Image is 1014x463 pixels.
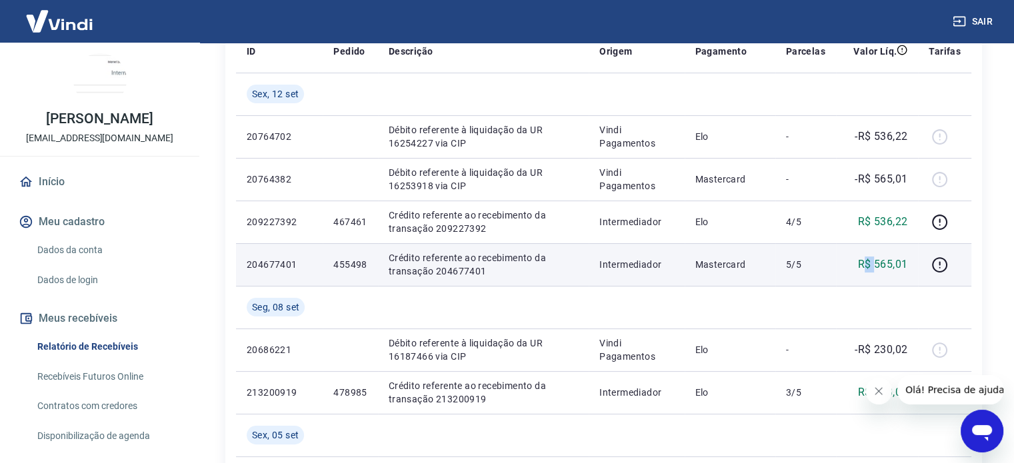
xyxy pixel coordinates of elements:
[950,9,998,34] button: Sair
[333,45,365,58] p: Pedido
[599,123,673,150] p: Vindi Pagamentos
[247,215,312,229] p: 209227392
[695,215,765,229] p: Elo
[929,45,961,58] p: Tarifas
[695,173,765,186] p: Mastercard
[858,214,908,230] p: R$ 536,22
[786,173,825,186] p: -
[695,258,765,271] p: Mastercard
[695,343,765,356] p: Elo
[599,258,673,271] p: Intermediador
[599,215,673,229] p: Intermediador
[786,130,825,143] p: -
[8,9,112,20] span: Olá! Precisa de ajuda?
[389,379,578,406] p: Crédito referente ao recebimento da transação 213200919
[247,386,312,399] p: 213200919
[247,130,312,143] p: 20764702
[32,266,183,294] a: Dados de login
[247,173,312,186] p: 20764382
[252,87,299,101] span: Sex, 12 set
[855,171,907,187] p: -R$ 565,01
[46,112,153,126] p: [PERSON_NAME]
[695,130,765,143] p: Elo
[858,256,908,272] p: R$ 565,01
[389,209,578,235] p: Crédito referente ao recebimento da transação 209227392
[961,410,1003,452] iframe: Botão para abrir a janela de mensagens
[599,336,673,363] p: Vindi Pagamentos
[786,45,825,58] p: Parcelas
[333,386,367,399] p: 478985
[786,343,825,356] p: -
[389,166,578,193] p: Débito referente à liquidação da UR 16253918 via CIP
[855,342,907,358] p: -R$ 230,02
[252,428,299,442] span: Sex, 05 set
[32,333,183,360] a: Relatório de Recebíveis
[247,45,256,58] p: ID
[786,386,825,399] p: 3/5
[389,251,578,278] p: Crédito referente ao recebimento da transação 204677401
[247,343,312,356] p: 20686221
[32,422,183,450] a: Disponibilização de agenda
[389,336,578,363] p: Débito referente à liquidação da UR 16187466 via CIP
[16,207,183,236] button: Meu cadastro
[786,215,825,229] p: 4/5
[247,258,312,271] p: 204677401
[855,129,907,145] p: -R$ 536,22
[695,386,765,399] p: Elo
[865,378,892,404] iframe: Fechar mensagem
[32,236,183,264] a: Dados da conta
[858,384,908,400] p: R$ 230,02
[16,167,183,197] a: Início
[333,215,367,229] p: 467461
[252,300,299,314] span: Seg, 08 set
[26,131,173,145] p: [EMAIL_ADDRESS][DOMAIN_NAME]
[695,45,747,58] p: Pagamento
[599,45,632,58] p: Origem
[73,53,127,107] img: 7f8dddcb-749f-492d-94a1-07e432da45f8.jpeg
[16,1,103,41] img: Vindi
[786,258,825,271] p: 5/5
[389,123,578,150] p: Débito referente à liquidação da UR 16254227 via CIP
[897,375,1003,404] iframe: Mensagem da empresa
[32,363,183,390] a: Recebíveis Futuros Online
[389,45,433,58] p: Descrição
[333,258,367,271] p: 455498
[599,386,673,399] p: Intermediador
[32,392,183,420] a: Contratos com credores
[599,166,673,193] p: Vindi Pagamentos
[853,45,897,58] p: Valor Líq.
[16,304,183,333] button: Meus recebíveis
